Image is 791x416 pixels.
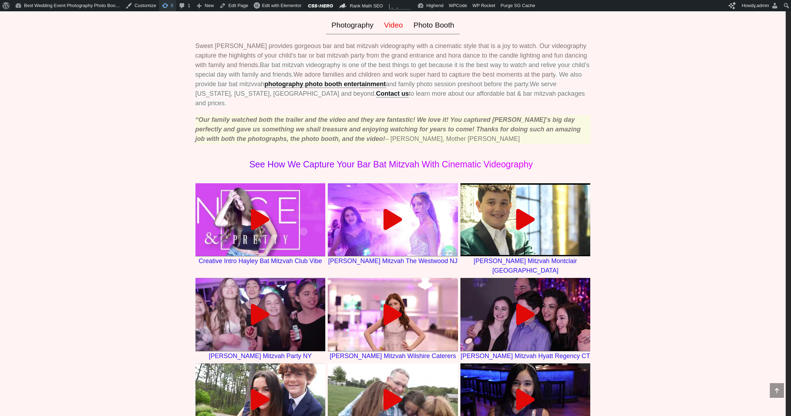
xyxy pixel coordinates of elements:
span: Edit with Elementor [262,3,302,8]
span: admin [757,3,769,8]
span: Rank Math SEO [350,3,383,8]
